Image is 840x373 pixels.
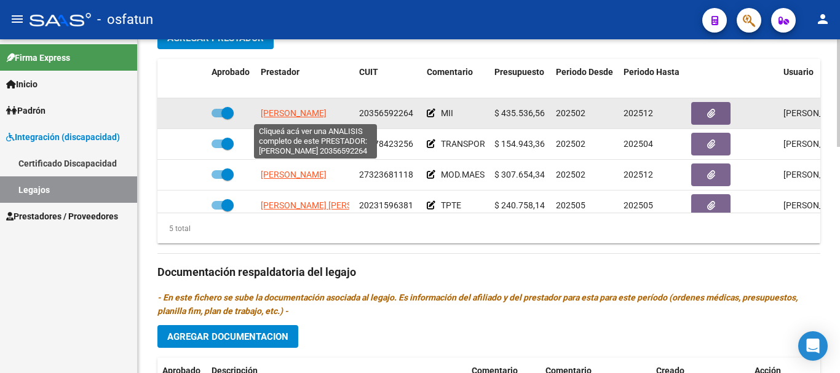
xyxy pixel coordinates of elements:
span: 202512 [624,108,653,118]
span: 202502 [556,108,585,118]
span: TRANSPORTE [441,139,494,149]
datatable-header-cell: Prestador [256,59,354,100]
span: 20356592264 [359,108,413,118]
span: $ 240.758,14 [494,200,545,210]
span: - osfatun [97,6,153,33]
span: $ 154.943,36 [494,139,545,149]
span: $ 435.536,56 [494,108,545,118]
h3: Documentación respaldatoria del legajo [157,264,820,281]
span: Periodo Hasta [624,67,680,77]
span: 202502 [556,170,585,179]
span: 202505 [556,200,585,210]
datatable-header-cell: Aprobado [207,59,256,100]
span: Prestador [261,67,299,77]
span: [PERSON_NAME] [261,170,327,179]
span: Prestadores / Proveedores [6,210,118,223]
span: 202505 [624,200,653,210]
i: - En este fichero se sube la documentación asociada al legajo. Es información del afiliado y del ... [157,293,798,316]
span: $ 307.654,34 [494,170,545,179]
span: Inicio [6,77,38,91]
span: 20278423256 [359,139,413,149]
datatable-header-cell: Periodo Desde [551,59,619,100]
datatable-header-cell: Periodo Hasta [619,59,686,100]
span: 20231596381 [359,200,413,210]
span: Firma Express [6,51,70,65]
div: Open Intercom Messenger [798,331,828,361]
span: Periodo Desde [556,67,613,77]
button: Agregar Documentacion [157,325,298,348]
span: Aprobado [212,67,250,77]
div: 5 total [157,222,191,235]
span: 202502 [556,139,585,149]
span: TPTE [441,200,461,210]
span: Agregar Documentacion [167,331,288,342]
mat-icon: person [815,12,830,26]
span: SUAREZ [PERSON_NAME] [261,139,360,149]
span: Padrón [6,104,46,117]
datatable-header-cell: Comentario [422,59,489,100]
span: Usuario [783,67,814,77]
span: Presupuesto [494,67,544,77]
datatable-header-cell: CUIT [354,59,422,100]
datatable-header-cell: Presupuesto [489,59,551,100]
span: MOD.MAESTRA DE APOYO [441,170,543,179]
mat-icon: menu [10,12,25,26]
span: [PERSON_NAME] [261,108,327,118]
span: Comentario [427,67,473,77]
span: CUIT [359,67,378,77]
span: MII [441,108,453,118]
span: 202504 [624,139,653,149]
span: 202512 [624,170,653,179]
span: 27323681118 [359,170,413,179]
span: [PERSON_NAME] [PERSON_NAME] [261,200,394,210]
span: Integración (discapacidad) [6,130,120,144]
